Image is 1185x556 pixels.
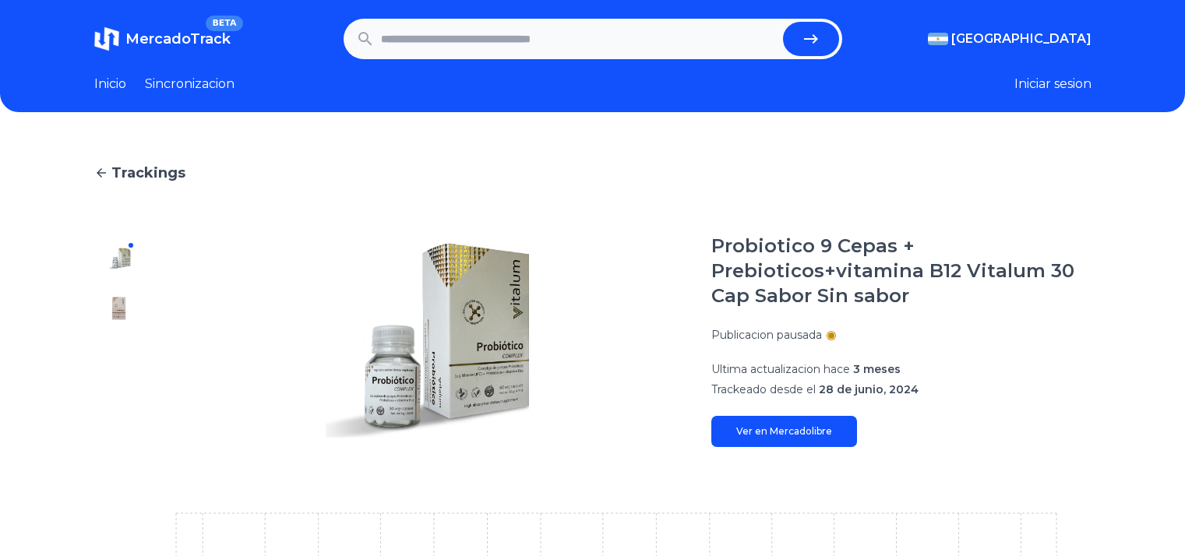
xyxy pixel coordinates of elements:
[711,362,850,376] span: Ultima actualizacion hace
[145,75,235,93] a: Sincronizacion
[1014,75,1092,93] button: Iniciar sesion
[928,30,1092,48] button: [GEOGRAPHIC_DATA]
[94,26,231,51] a: MercadoTrackBETA
[711,382,816,396] span: Trackeado desde el
[853,362,901,376] span: 3 meses
[94,162,1092,184] a: Trackings
[107,246,132,271] img: Probiotico 9 Cepas + Prebioticos+vitamina B12 Vitalum 30 Cap Sabor Sin sabor
[711,327,822,343] p: Publicacion pausada
[125,30,231,48] span: MercadoTrack
[951,30,1092,48] span: [GEOGRAPHIC_DATA]
[711,416,857,447] a: Ver en Mercadolibre
[206,16,242,31] span: BETA
[819,382,919,396] span: 28 de junio, 2024
[175,234,680,447] img: Probiotico 9 Cepas + Prebioticos+vitamina B12 Vitalum 30 Cap Sabor Sin sabor
[107,296,132,321] img: Probiotico 9 Cepas + Prebioticos+vitamina B12 Vitalum 30 Cap Sabor Sin sabor
[928,33,948,45] img: Argentina
[111,162,185,184] span: Trackings
[94,26,119,51] img: MercadoTrack
[711,234,1092,308] h1: Probiotico 9 Cepas + Prebioticos+vitamina B12 Vitalum 30 Cap Sabor Sin sabor
[94,75,126,93] a: Inicio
